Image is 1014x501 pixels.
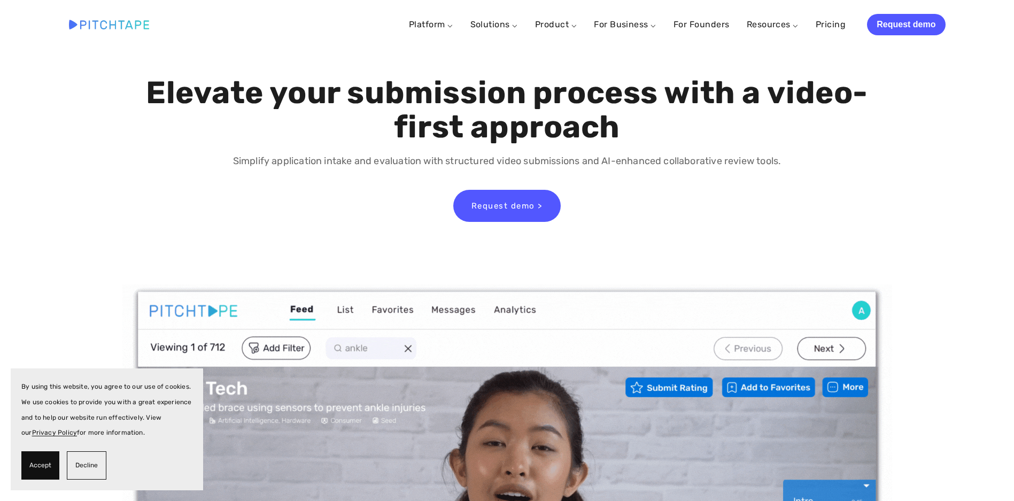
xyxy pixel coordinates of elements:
[470,19,518,29] a: Solutions ⌵
[143,153,871,169] p: Simplify application intake and evaluation with structured video submissions and AI-enhanced coll...
[816,15,846,34] a: Pricing
[69,20,149,29] img: Pitchtape | Video Submission Management Software
[535,19,577,29] a: Product ⌵
[75,458,98,473] span: Decline
[21,379,192,441] p: By using this website, you agree to our use of cookies. We use cookies to provide you with a grea...
[674,15,730,34] a: For Founders
[594,19,656,29] a: For Business ⌵
[21,451,59,480] button: Accept
[67,451,106,480] button: Decline
[409,19,453,29] a: Platform ⌵
[143,76,871,144] h1: Elevate your submission process with a video-first approach
[453,190,561,222] a: Request demo >
[29,458,51,473] span: Accept
[867,14,945,35] a: Request demo
[32,429,78,436] a: Privacy Policy
[747,19,799,29] a: Resources ⌵
[11,368,203,490] section: Cookie banner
